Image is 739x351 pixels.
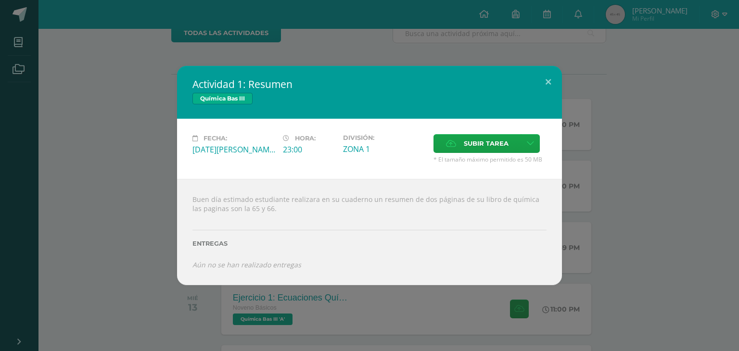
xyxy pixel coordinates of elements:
i: Aún no se han realizado entregas [192,260,301,269]
span: Hora: [295,135,316,142]
span: Química Bas III [192,93,253,104]
label: Entregas [192,240,547,247]
span: Subir tarea [464,135,509,152]
div: [DATE][PERSON_NAME] [192,144,275,155]
div: Buen día estimado estudiante realizara en su cuaderno un resumen de dos páginas de su libro de qu... [177,179,562,285]
label: División: [343,134,426,141]
div: ZONA 1 [343,144,426,154]
div: 23:00 [283,144,335,155]
button: Close (Esc) [535,66,562,99]
span: * El tamaño máximo permitido es 50 MB [433,155,547,163]
h2: Actividad 1: Resumen [192,77,547,91]
span: Fecha: [204,135,227,142]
